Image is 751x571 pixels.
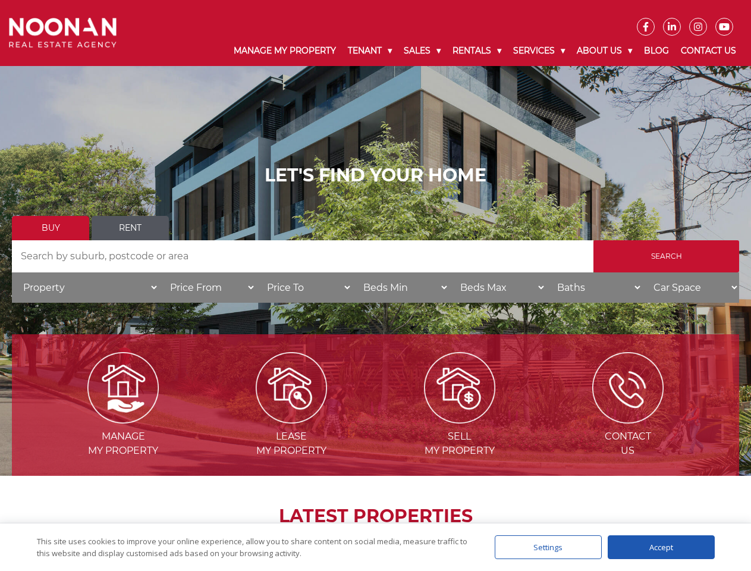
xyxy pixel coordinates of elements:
input: Search by suburb, postcode or area [12,240,593,272]
a: Sell my property Sellmy Property [377,381,543,456]
a: Blog [638,36,675,66]
img: Sell my property [424,352,495,423]
a: ICONS ContactUs [545,381,711,456]
img: Noonan Real Estate Agency [9,18,117,48]
a: Lease my property Leasemy Property [209,381,375,456]
div: Accept [608,535,715,559]
img: ICONS [592,352,664,423]
div: Settings [495,535,602,559]
a: Manage my Property Managemy Property [40,381,206,456]
div: This site uses cookies to improve your online experience, allow you to share content on social me... [37,535,471,559]
img: Lease my property [256,352,327,423]
input: Search [593,240,739,272]
a: Sales [398,36,447,66]
img: Manage my Property [87,352,159,423]
a: Contact Us [675,36,742,66]
h1: LET'S FIND YOUR HOME [12,165,739,186]
span: Contact Us [545,429,711,458]
h2: LATEST PROPERTIES [42,506,709,527]
a: Services [507,36,571,66]
span: Manage my Property [40,429,206,458]
a: Tenant [342,36,398,66]
a: Manage My Property [228,36,342,66]
a: Rentals [447,36,507,66]
span: Sell my Property [377,429,543,458]
a: Buy [12,216,89,240]
a: Rent [92,216,169,240]
span: Lease my Property [209,429,375,458]
a: About Us [571,36,638,66]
